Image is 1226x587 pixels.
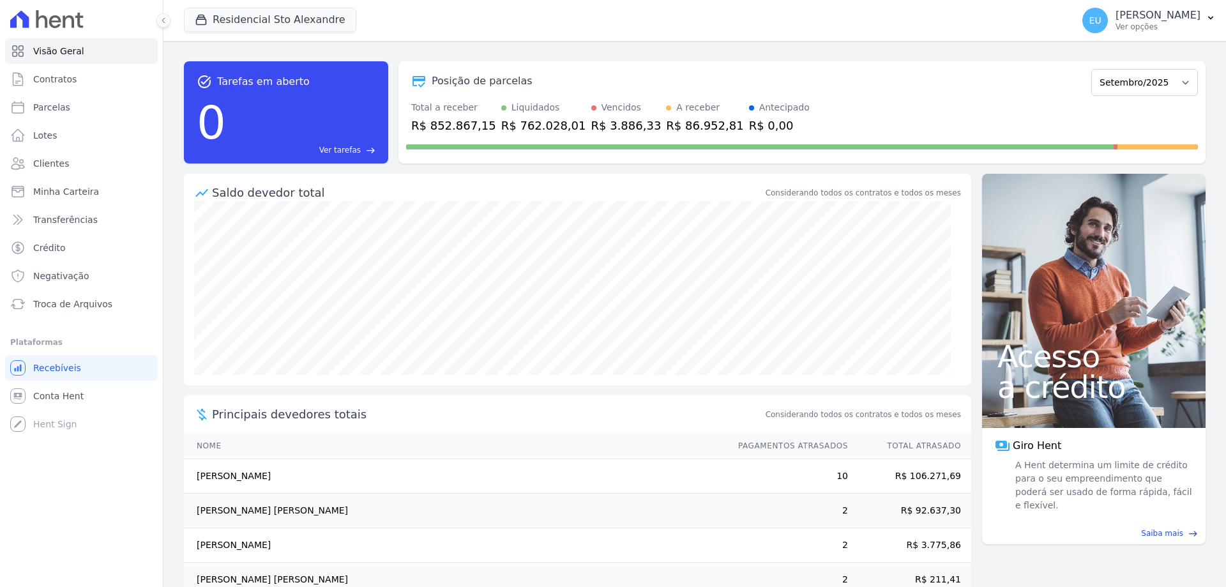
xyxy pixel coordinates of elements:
[33,185,99,198] span: Minha Carteira
[849,459,971,494] td: R$ 106.271,69
[511,101,560,114] div: Liquidados
[5,151,158,176] a: Clientes
[212,184,763,201] div: Saldo devedor total
[749,117,810,134] div: R$ 0,00
[1116,9,1200,22] p: [PERSON_NAME]
[726,433,849,459] th: Pagamentos Atrasados
[5,38,158,64] a: Visão Geral
[591,117,662,134] div: R$ 3.886,33
[212,406,763,423] span: Principais devedores totais
[5,291,158,317] a: Troca de Arquivos
[766,187,961,199] div: Considerando todos os contratos e todos os meses
[231,144,375,156] a: Ver tarefas east
[33,45,84,57] span: Visão Geral
[759,101,810,114] div: Antecipado
[184,459,726,494] td: [PERSON_NAME]
[1089,16,1101,25] span: EU
[33,213,98,226] span: Transferências
[184,433,726,459] th: Nome
[1116,22,1200,32] p: Ver opções
[1013,438,1061,454] span: Giro Hent
[197,74,212,89] span: task_alt
[849,528,971,563] td: R$ 3.775,86
[997,341,1190,372] span: Acesso
[5,179,158,204] a: Minha Carteira
[5,263,158,289] a: Negativação
[5,95,158,120] a: Parcelas
[997,372,1190,402] span: a crédito
[1013,459,1193,512] span: A Hent determina um limite de crédito para o seu empreendimento que poderá ser usado de forma ráp...
[5,66,158,92] a: Contratos
[1188,529,1198,538] span: east
[676,101,720,114] div: A receber
[217,74,310,89] span: Tarefas em aberto
[366,146,375,155] span: east
[602,101,641,114] div: Vencidos
[411,117,496,134] div: R$ 852.867,15
[197,89,226,156] div: 0
[33,390,84,402] span: Conta Hent
[5,235,158,261] a: Crédito
[726,494,849,528] td: 2
[184,494,726,528] td: [PERSON_NAME] [PERSON_NAME]
[432,73,533,89] div: Posição de parcelas
[33,101,70,114] span: Parcelas
[33,241,66,254] span: Crédito
[33,362,81,374] span: Recebíveis
[726,459,849,494] td: 10
[501,117,586,134] div: R$ 762.028,01
[411,101,496,114] div: Total a receber
[666,117,743,134] div: R$ 86.952,81
[33,157,69,170] span: Clientes
[5,355,158,381] a: Recebíveis
[5,383,158,409] a: Conta Hent
[1141,528,1183,539] span: Saiba mais
[33,298,112,310] span: Troca de Arquivos
[849,494,971,528] td: R$ 92.637,30
[10,335,153,350] div: Plataformas
[319,144,361,156] span: Ver tarefas
[33,270,89,282] span: Negativação
[184,8,356,32] button: Residencial Sto Alexandre
[1072,3,1226,38] button: EU [PERSON_NAME] Ver opções
[5,123,158,148] a: Lotes
[33,73,77,86] span: Contratos
[990,528,1198,539] a: Saiba mais east
[184,528,726,563] td: [PERSON_NAME]
[33,129,57,142] span: Lotes
[849,433,971,459] th: Total Atrasado
[766,409,961,420] span: Considerando todos os contratos e todos os meses
[5,207,158,233] a: Transferências
[726,528,849,563] td: 2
